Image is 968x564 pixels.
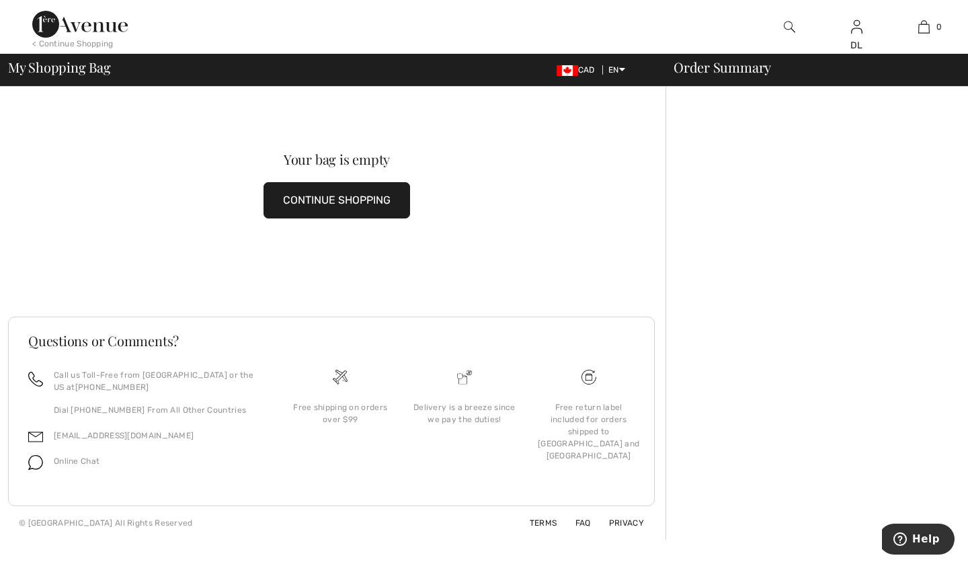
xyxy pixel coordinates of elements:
[28,430,43,444] img: email
[918,19,930,35] img: My Bag
[537,401,640,462] div: Free return label included for orders shipped to [GEOGRAPHIC_DATA] and [GEOGRAPHIC_DATA]
[457,370,472,385] img: Delivery is a breeze since we pay the duties!
[289,401,392,426] div: Free shipping on orders over $99
[851,19,862,35] img: My Info
[54,456,99,466] span: Online Chat
[28,372,43,387] img: call
[784,19,795,35] img: search the website
[557,65,578,76] img: Canadian Dollar
[557,65,600,75] span: CAD
[608,65,625,75] span: EN
[851,20,862,33] a: Sign In
[593,518,644,528] a: Privacy
[581,370,596,385] img: Free shipping on orders over $99
[823,38,889,52] div: DL
[19,517,193,529] div: © [GEOGRAPHIC_DATA] All Rights Reserved
[657,61,960,74] div: Order Summary
[32,11,128,38] img: 1ère Avenue
[514,518,557,528] a: Terms
[891,19,957,35] a: 0
[75,382,149,392] a: [PHONE_NUMBER]
[32,38,114,50] div: < Continue Shopping
[8,61,111,74] span: My Shopping Bag
[936,21,942,33] span: 0
[264,182,410,218] button: CONTINUE SHOPPING
[413,401,516,426] div: Delivery is a breeze since we pay the duties!
[28,334,635,348] h3: Questions or Comments?
[41,153,633,166] div: Your bag is empty
[54,369,262,393] p: Call us Toll-Free from [GEOGRAPHIC_DATA] or the US at
[882,524,955,557] iframe: Opens a widget where you can find more information
[333,370,348,385] img: Free shipping on orders over $99
[559,518,591,528] a: FAQ
[54,404,262,416] p: Dial [PHONE_NUMBER] From All Other Countries
[28,455,43,470] img: chat
[54,431,194,440] a: [EMAIL_ADDRESS][DOMAIN_NAME]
